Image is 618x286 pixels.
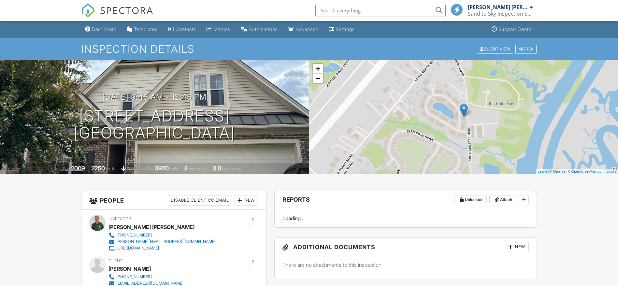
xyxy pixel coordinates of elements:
[505,242,529,252] div: New
[275,238,537,256] h3: Additional Documents
[108,222,194,232] div: [PERSON_NAME] [PERSON_NAME]
[108,245,216,251] a: [URL][DOMAIN_NAME]
[468,10,533,17] div: Sand to Sky Inspection Services, LLC
[549,169,567,173] a: © MapTiler
[155,165,169,172] div: 3920
[92,26,117,32] div: Dashboard
[498,26,533,32] div: Support Center
[81,43,537,55] h1: Inspection Details
[108,238,216,245] a: [PERSON_NAME][EMAIL_ADDRESS][DOMAIN_NAME]
[326,23,357,36] a: Settings
[108,216,131,221] span: Inspector
[91,165,105,172] div: 2250
[296,26,319,32] div: Advanced
[106,166,115,171] span: sq. ft.
[313,74,323,83] a: Zoom out
[134,26,158,32] div: Templates
[282,261,529,268] p: There are no attachments to this inspection.
[235,195,258,206] div: New
[468,4,528,10] div: [PERSON_NAME] [PERSON_NAME]
[568,169,616,173] a: © OpenStreetMap contributors
[476,46,515,51] a: Client View
[204,23,233,36] a: Metrics
[249,26,278,32] div: Automations
[82,23,119,36] a: Dashboard
[127,166,134,171] span: slab
[176,26,196,32] div: Contacts
[116,246,159,251] div: [URL][DOMAIN_NAME]
[213,26,230,32] div: Metrics
[108,258,122,263] span: Client
[108,274,183,280] a: [PHONE_NUMBER]
[477,45,513,53] div: Client View
[313,64,323,74] a: Zoom in
[63,166,70,171] span: Built
[102,93,207,101] h3: [DATE] 9:45 am - 12:45 pm
[165,23,199,36] a: Contacts
[538,169,548,173] a: Leaflet
[168,195,232,206] div: Disable Client CC Email
[81,191,266,210] h3: People
[213,165,221,172] div: 3.0
[81,3,95,18] img: The Best Home Inspection Software - Spectora
[489,23,536,36] a: Support Center
[238,23,280,36] a: Automations (Basic)
[222,166,241,171] span: bathrooms
[536,169,618,174] div: |
[108,264,151,274] div: [PERSON_NAME]
[71,165,85,172] div: 2009
[184,165,188,172] div: 3
[116,281,183,286] div: [EMAIL_ADDRESS][DOMAIN_NAME]
[124,23,160,36] a: Templates
[286,23,321,36] a: Advanced
[81,9,153,22] a: SPECTORA
[116,274,152,279] div: [PHONE_NUMBER]
[336,26,355,32] div: Settings
[100,3,153,17] span: SPECTORA
[515,45,537,53] div: More
[74,107,235,142] h1: [STREET_ADDRESS] [GEOGRAPHIC_DATA]
[140,166,154,171] span: Lot Size
[315,4,446,17] input: Search everything...
[108,232,216,238] a: [PHONE_NUMBER]
[116,239,216,244] div: [PERSON_NAME][EMAIL_ADDRESS][DOMAIN_NAME]
[170,166,178,171] span: sq.ft.
[116,233,152,238] div: [PHONE_NUMBER]
[189,166,207,171] span: bedrooms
